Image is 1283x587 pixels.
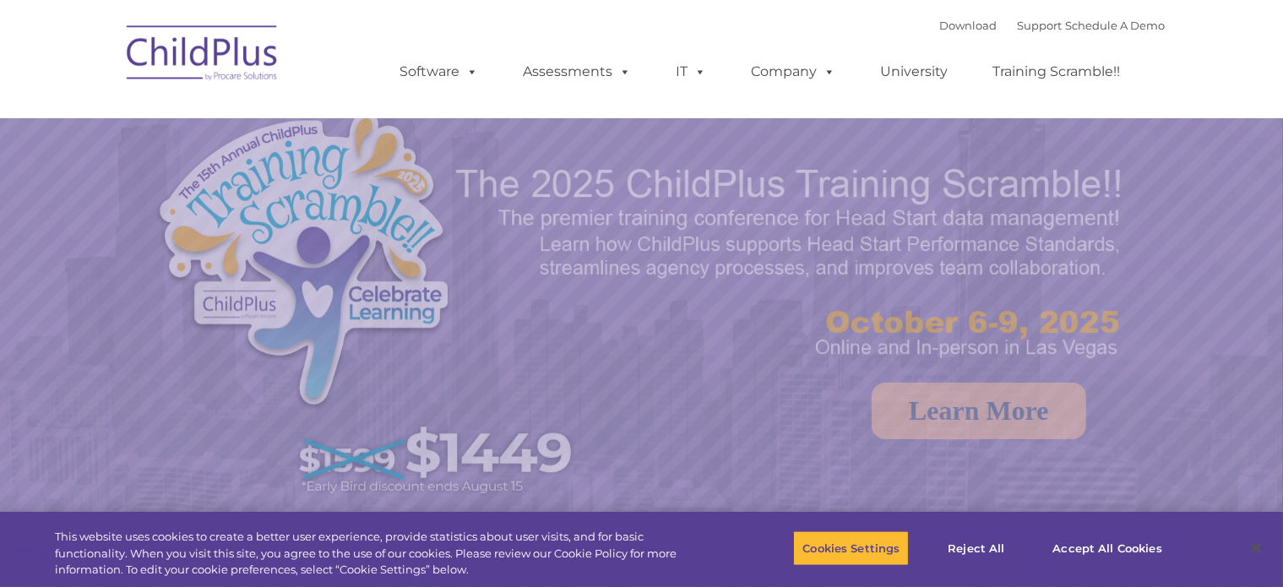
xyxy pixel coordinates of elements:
[383,55,496,89] a: Software
[872,383,1086,439] a: Learn More
[1066,19,1166,32] a: Schedule A Demo
[976,55,1138,89] a: Training Scramble!!
[1043,530,1171,566] button: Accept All Cookies
[507,55,649,89] a: Assessments
[1237,530,1275,567] button: Close
[923,530,1029,566] button: Reject All
[55,529,705,579] div: This website uses cookies to create a better user experience, provide statistics about user visit...
[735,55,853,89] a: Company
[793,530,909,566] button: Cookies Settings
[660,55,724,89] a: IT
[864,55,965,89] a: University
[940,19,998,32] a: Download
[940,19,1166,32] font: |
[1018,19,1063,32] a: Support
[118,14,287,98] img: ChildPlus by Procare Solutions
